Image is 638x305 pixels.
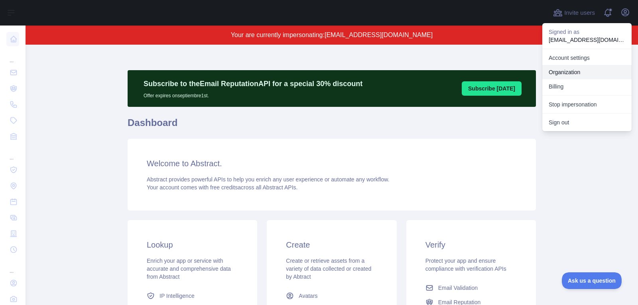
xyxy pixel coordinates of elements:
span: IP Intelligence [159,292,195,300]
div: ... [6,145,19,161]
span: free credits [210,184,238,191]
span: Email Validation [438,284,478,292]
button: Invite users [551,6,597,19]
div: ... [6,258,19,274]
h1: Dashboard [128,116,536,136]
div: ... [6,48,19,64]
span: Abstract provides powerful APIs to help you enrich any user experience or automate any workflow. [147,176,390,183]
a: Email Validation [422,281,520,295]
a: Organization [542,65,632,79]
span: Avatars [299,292,317,300]
span: Invite users [564,8,595,18]
h3: Welcome to Abstract. [147,158,517,169]
h3: Lookup [147,239,238,250]
h3: Create [286,239,377,250]
a: IP Intelligence [144,289,241,303]
span: Your account comes with across all Abstract APIs. [147,184,297,191]
button: Stop impersonation [542,97,632,112]
h3: Verify [425,239,517,250]
iframe: Toggle Customer Support [562,272,622,289]
a: Avatars [283,289,380,303]
button: Subscribe [DATE] [462,81,522,96]
p: [EMAIL_ADDRESS][DOMAIN_NAME] [549,36,625,44]
span: Protect your app and ensure compliance with verification APIs [425,258,506,272]
p: Subscribe to the Email Reputation API for a special 30 % discount [144,78,362,89]
span: [EMAIL_ADDRESS][DOMAIN_NAME] [325,31,433,38]
span: Create or retrieve assets from a variety of data collected or created by Abtract [286,258,371,280]
button: Sign out [542,115,632,130]
span: Your are currently impersonating: [231,31,325,38]
p: Offer expires on septiembre 1st. [144,89,362,99]
a: Account settings [542,51,632,65]
p: Signed in as [549,28,625,36]
span: Enrich your app or service with accurate and comprehensive data from Abstract [147,258,231,280]
button: Billing [542,79,632,94]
